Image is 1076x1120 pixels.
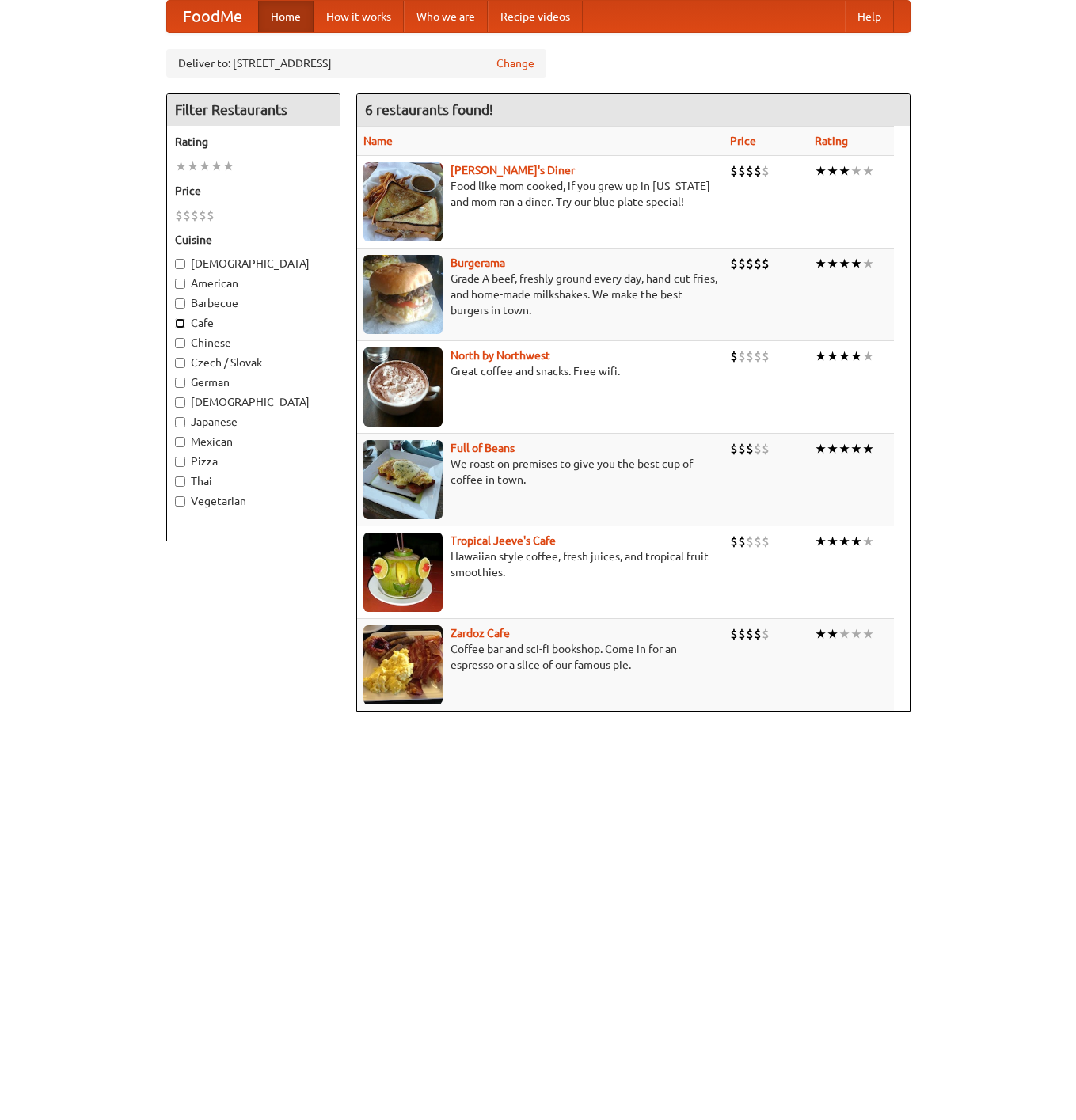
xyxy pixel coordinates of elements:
[363,363,717,379] p: Great coffee and snacks. Free wifi.
[838,162,850,180] li: ★
[815,533,827,550] li: ★
[762,162,770,180] li: $
[175,493,332,509] label: Vegetarian
[730,440,738,457] li: $
[175,496,185,507] input: Vegetarian
[363,271,717,318] p: Grade A beef, freshly ground every day, hand-cut fries, and home-made milkshakes. We make the bes...
[175,414,332,430] label: Japanese
[827,255,838,272] li: ★
[850,625,862,643] li: ★
[363,135,393,147] a: Name
[496,55,534,71] a: Change
[730,135,756,147] a: Price
[363,533,443,612] img: jeeves.jpg
[827,440,838,457] li: ★
[258,1,314,32] a: Home
[175,473,332,489] label: Thai
[175,397,185,408] input: [DEMOGRAPHIC_DATA]
[363,549,717,580] p: Hawaiian style coffee, fresh juices, and tropical fruit smoothies.
[175,207,183,224] li: $
[815,440,827,457] li: ★
[850,255,862,272] li: ★
[211,158,222,175] li: ★
[199,207,207,224] li: $
[175,315,332,331] label: Cafe
[730,533,738,550] li: $
[838,255,850,272] li: ★
[175,318,185,328] input: Cafe
[175,437,185,447] input: Mexican
[862,255,874,272] li: ★
[175,358,185,368] input: Czech / Slovak
[730,255,738,272] li: $
[183,207,191,224] li: $
[167,1,258,32] a: FoodMe
[845,1,894,32] a: Help
[754,162,762,180] li: $
[746,533,754,550] li: $
[314,1,404,32] a: How it works
[762,347,770,365] li: $
[850,347,862,365] li: ★
[762,255,770,272] li: $
[175,417,185,427] input: Japanese
[862,440,874,457] li: ★
[363,255,443,334] img: burgerama.jpg
[451,442,515,454] a: Full of Beans
[365,102,493,117] ng-pluralize: 6 restaurants found!
[363,178,717,210] p: Food like mom cooked, if you grew up in [US_STATE] and mom ran a diner. Try our blue plate special!
[730,162,738,180] li: $
[838,440,850,457] li: ★
[451,164,575,177] b: [PERSON_NAME]'s Diner
[730,347,738,365] li: $
[754,440,762,457] li: $
[175,355,332,370] label: Czech / Slovak
[175,476,185,487] input: Thai
[166,49,546,78] div: Deliver to: [STREET_ADDRESS]
[404,1,488,32] a: Who we are
[754,255,762,272] li: $
[850,440,862,457] li: ★
[187,158,199,175] li: ★
[175,295,332,311] label: Barbecue
[862,162,874,180] li: ★
[488,1,583,32] a: Recipe videos
[738,255,746,272] li: $
[451,349,550,362] a: North by Northwest
[175,183,332,199] h5: Price
[862,625,874,643] li: ★
[827,162,838,180] li: ★
[815,347,827,365] li: ★
[746,440,754,457] li: $
[738,347,746,365] li: $
[363,625,443,704] img: zardoz.jpg
[754,533,762,550] li: $
[363,347,443,427] img: north.jpg
[762,533,770,550] li: $
[363,440,443,519] img: beans.jpg
[746,162,754,180] li: $
[451,534,556,547] a: Tropical Jeeve's Cafe
[815,625,827,643] li: ★
[746,625,754,643] li: $
[175,298,185,309] input: Barbecue
[363,641,717,673] p: Coffee bar and sci-fi bookshop. Come in for an espresso or a slice of our famous pie.
[827,533,838,550] li: ★
[754,347,762,365] li: $
[838,533,850,550] li: ★
[175,454,332,469] label: Pizza
[175,335,332,351] label: Chinese
[451,256,505,269] a: Burgerama
[363,162,443,241] img: sallys.jpg
[746,255,754,272] li: $
[838,347,850,365] li: ★
[762,625,770,643] li: $
[746,347,754,365] li: $
[815,255,827,272] li: ★
[167,94,340,126] h4: Filter Restaurants
[827,625,838,643] li: ★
